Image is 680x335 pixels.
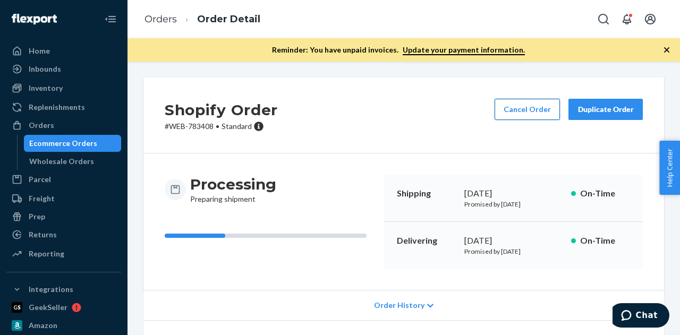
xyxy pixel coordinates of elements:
div: Preparing shipment [190,175,276,204]
div: Reporting [29,248,64,259]
div: Wholesale Orders [29,156,94,167]
p: Shipping [397,187,456,200]
a: Orders [6,117,121,134]
div: Parcel [29,174,51,185]
div: Integrations [29,284,73,295]
a: Amazon [6,317,121,334]
button: Open Search Box [593,8,614,30]
a: GeekSeller [6,299,121,316]
p: On-Time [580,187,630,200]
button: Close Navigation [100,8,121,30]
a: Returns [6,226,121,243]
div: Duplicate Order [577,104,634,115]
a: Home [6,42,121,59]
div: Prep [29,211,45,222]
div: Inventory [29,83,63,93]
div: Amazon [29,320,57,331]
img: Flexport logo [12,14,57,24]
button: Integrations [6,281,121,298]
a: Reporting [6,245,121,262]
div: Replenishments [29,102,85,113]
a: Inventory [6,80,121,97]
p: Reminder: You have unpaid invoices. [272,45,525,55]
button: Open notifications [616,8,637,30]
span: Order History [374,300,424,311]
a: Update your payment information. [403,45,525,55]
a: Parcel [6,171,121,188]
a: Ecommerce Orders [24,135,122,152]
div: GeekSeller [29,302,67,313]
h2: Shopify Order [165,99,278,121]
p: Delivering [397,235,456,247]
a: Orders [144,13,177,25]
span: Standard [222,122,252,131]
div: Ecommerce Orders [29,138,97,149]
div: Orders [29,120,54,131]
div: [DATE] [464,235,563,247]
div: Freight [29,193,55,204]
a: Freight [6,190,121,207]
button: Duplicate Order [568,99,643,120]
button: Open account menu [640,8,661,30]
p: # WEB-783408 [165,121,278,132]
p: Promised by [DATE] [464,247,563,256]
div: Returns [29,229,57,240]
button: Help Center [659,141,680,195]
a: Wholesale Orders [24,153,122,170]
a: Inbounds [6,61,121,78]
div: Inbounds [29,64,61,74]
a: Replenishments [6,99,121,116]
a: Prep [6,208,121,225]
div: [DATE] [464,187,563,200]
p: Promised by [DATE] [464,200,563,209]
div: Home [29,46,50,56]
p: On-Time [580,235,630,247]
a: Order Detail [197,13,260,25]
ol: breadcrumbs [136,4,269,35]
iframe: Opens a widget where you can chat to one of our agents [613,303,669,330]
h3: Processing [190,175,276,194]
button: Cancel Order [495,99,560,120]
span: • [216,122,219,131]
